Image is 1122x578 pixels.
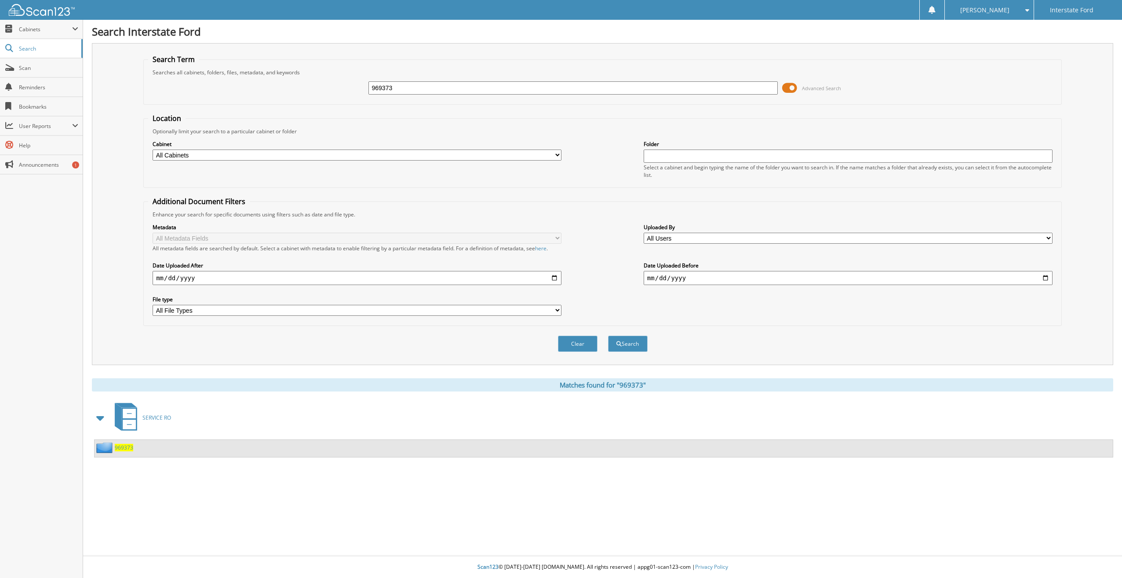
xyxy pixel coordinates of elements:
legend: Location [148,113,186,123]
span: Scan [19,64,78,72]
div: All metadata fields are searched by default. Select a cabinet with metadata to enable filtering b... [153,245,561,252]
span: Help [19,142,78,149]
a: SERVICE RO [109,400,171,435]
img: folder2.png [96,442,115,453]
label: Folder [644,140,1053,148]
span: Cabinets [19,26,72,33]
span: Announcements [19,161,78,168]
label: Cabinet [153,140,561,148]
span: Interstate Ford [1050,7,1093,13]
div: Searches all cabinets, folders, files, metadata, and keywords [148,69,1057,76]
div: Select a cabinet and begin typing the name of the folder you want to search in. If the name match... [644,164,1053,179]
a: Privacy Policy [695,563,728,571]
span: SERVICE RO [142,414,171,421]
label: Date Uploaded Before [644,262,1053,269]
label: Metadata [153,223,561,231]
div: Enhance your search for specific documents using filters such as date and file type. [148,211,1057,218]
a: 969373 [115,444,133,451]
span: [PERSON_NAME] [960,7,1009,13]
label: Date Uploaded After [153,262,561,269]
div: Optionally limit your search to a particular cabinet or folder [148,128,1057,135]
input: start [153,271,561,285]
button: Search [608,336,648,352]
span: Search [19,45,77,52]
h1: Search Interstate Ford [92,24,1113,39]
span: Reminders [19,84,78,91]
div: Matches found for "969373" [92,378,1113,391]
div: 1 [72,161,79,168]
a: here [535,245,546,252]
input: end [644,271,1053,285]
button: Clear [558,336,597,352]
label: File type [153,296,561,303]
span: User Reports [19,122,72,130]
label: Uploaded By [644,223,1053,231]
img: scan123-logo-white.svg [9,4,75,16]
legend: Search Term [148,55,199,64]
legend: Additional Document Filters [148,197,250,206]
span: Advanced Search [802,85,841,91]
span: Bookmarks [19,103,78,110]
span: Scan123 [477,563,499,571]
div: © [DATE]-[DATE] [DOMAIN_NAME]. All rights reserved | appg01-scan123-com | [83,556,1122,578]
